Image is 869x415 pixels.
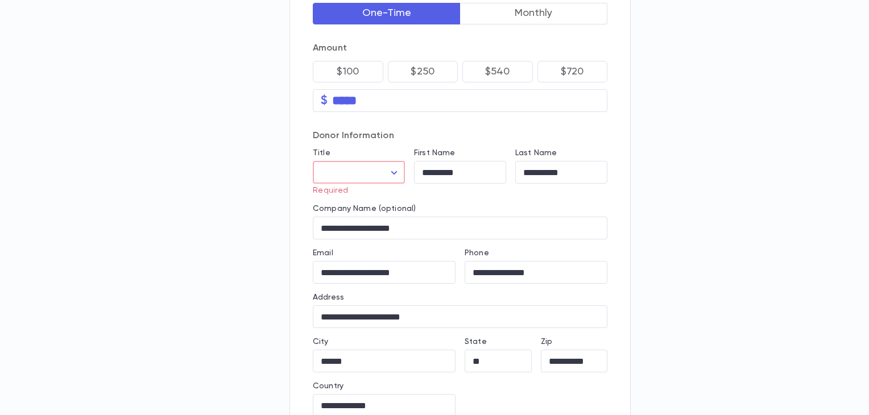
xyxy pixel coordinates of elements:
label: Address [313,293,344,302]
label: Zip [541,337,552,346]
p: $250 [411,66,435,77]
button: $720 [537,61,608,82]
label: Title [313,148,330,157]
label: Email [313,248,333,258]
label: State [465,337,487,346]
p: $100 [337,66,359,77]
p: Donor Information [313,130,607,142]
label: Country [313,381,344,391]
p: Required [313,186,397,195]
label: Phone [465,248,489,258]
button: $100 [313,61,383,82]
p: Amount [313,43,607,54]
div: ​ [313,161,405,184]
button: $250 [388,61,458,82]
label: First Name [414,148,455,157]
label: Last Name [515,148,557,157]
label: Company Name (optional) [313,204,416,213]
button: $540 [462,61,533,82]
label: City [313,337,329,346]
p: $ [321,95,328,106]
p: $720 [561,66,584,77]
button: One-Time [313,3,461,24]
p: $540 [485,66,510,77]
button: Monthly [460,3,608,24]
